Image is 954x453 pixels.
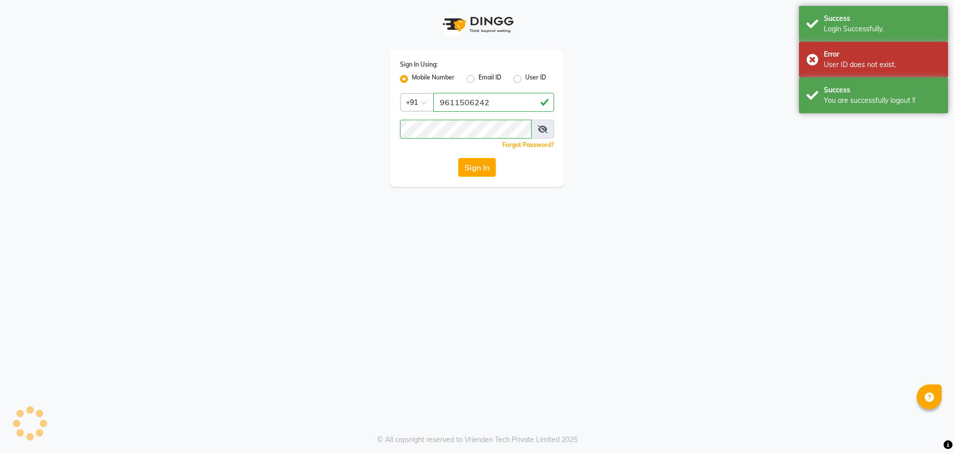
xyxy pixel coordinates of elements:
[400,60,438,69] label: Sign In Using:
[824,49,941,60] div: Error
[824,95,941,106] div: You are successfully logout !!
[478,73,501,85] label: Email ID
[412,73,455,85] label: Mobile Number
[437,10,517,39] img: logo1.svg
[912,413,944,443] iframe: chat widget
[400,120,532,139] input: Username
[525,73,546,85] label: User ID
[502,141,554,149] a: Forgot Password?
[433,93,554,112] input: Username
[458,158,496,177] button: Sign In
[824,85,941,95] div: Success
[824,60,941,70] div: User ID does not exist.
[824,24,941,34] div: Login Successfully.
[824,13,941,24] div: Success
